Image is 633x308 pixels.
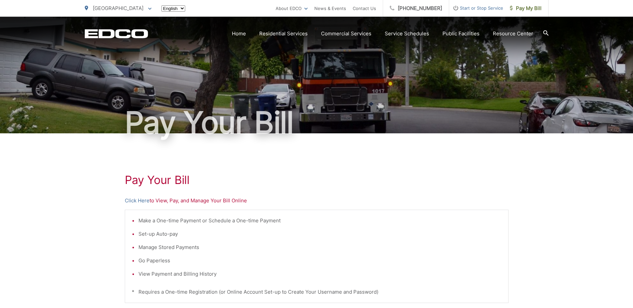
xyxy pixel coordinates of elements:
[493,30,533,38] a: Resource Center
[314,4,346,12] a: News & Events
[353,4,376,12] a: Contact Us
[93,5,143,11] span: [GEOGRAPHIC_DATA]
[125,197,149,205] a: Click Here
[138,243,502,251] li: Manage Stored Payments
[232,30,246,38] a: Home
[321,30,371,38] a: Commercial Services
[85,29,148,38] a: EDCD logo. Return to the homepage.
[259,30,308,38] a: Residential Services
[138,257,502,265] li: Go Paperless
[162,5,185,12] select: Select a language
[132,288,502,296] p: * Requires a One-time Registration (or Online Account Set-up to Create Your Username and Password)
[138,230,502,238] li: Set-up Auto-pay
[125,197,509,205] p: to View, Pay, and Manage Your Bill Online
[138,270,502,278] li: View Payment and Billing History
[385,30,429,38] a: Service Schedules
[510,4,542,12] span: Pay My Bill
[276,4,308,12] a: About EDCO
[125,173,509,187] h1: Pay Your Bill
[85,106,549,139] h1: Pay Your Bill
[442,30,480,38] a: Public Facilities
[138,217,502,225] li: Make a One-time Payment or Schedule a One-time Payment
